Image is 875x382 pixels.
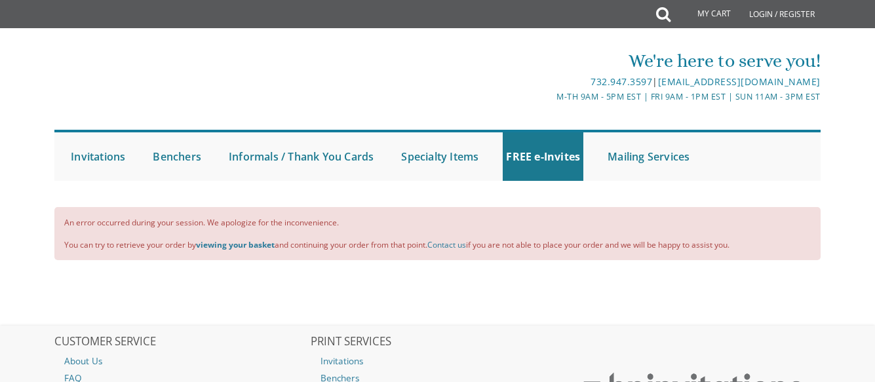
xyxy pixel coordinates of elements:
div: M-Th 9am - 5pm EST | Fri 9am - 1pm EST | Sun 11am - 3pm EST [311,90,821,104]
a: [EMAIL_ADDRESS][DOMAIN_NAME] [658,75,821,88]
div: | [311,74,821,90]
a: FREE e-Invites [503,132,583,181]
a: Contact us [427,239,466,250]
a: Mailing Services [604,132,693,181]
a: viewing your basket [196,239,275,250]
h2: PRINT SERVICES [311,335,565,349]
div: An error occurred during your session. We apologize for the inconvenience. You can try to retriev... [54,207,821,260]
h2: CUSTOMER SERVICE [54,335,309,349]
a: My Cart [669,1,740,28]
a: 732.947.3597 [591,75,652,88]
a: Benchers [149,132,204,181]
a: About Us [54,353,309,370]
a: Informals / Thank You Cards [225,132,377,181]
a: Invitations [311,353,565,370]
a: Invitations [68,132,128,181]
div: We're here to serve you! [311,48,821,74]
a: Specialty Items [398,132,482,181]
